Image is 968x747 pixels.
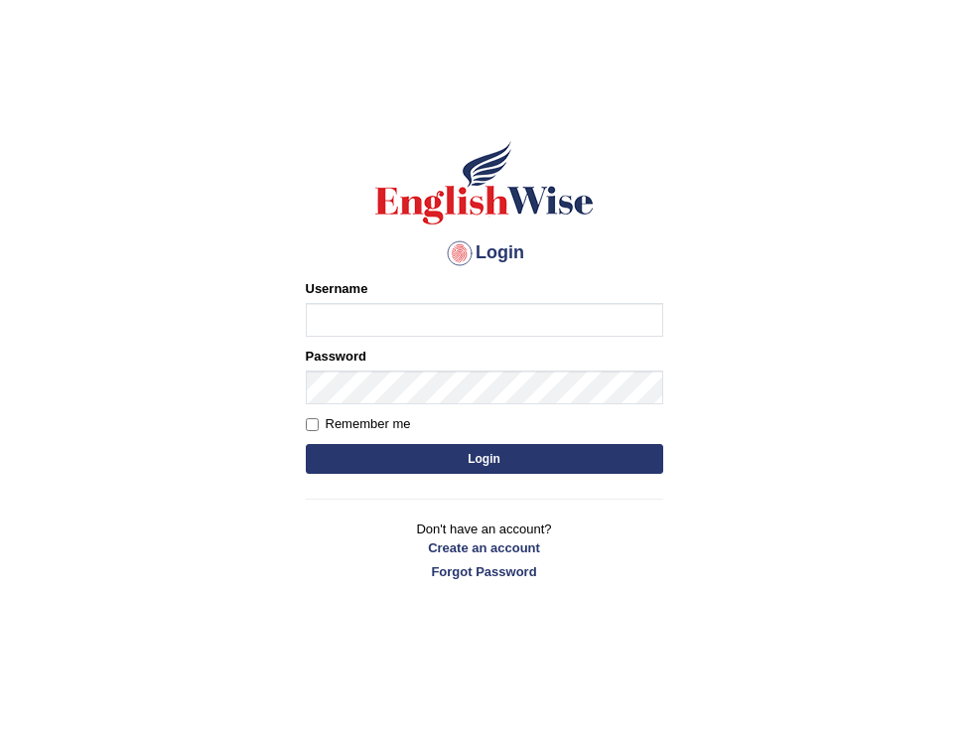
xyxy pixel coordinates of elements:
[306,538,663,557] a: Create an account
[371,138,598,227] img: Logo of English Wise sign in for intelligent practice with AI
[306,520,663,581] p: Don't have an account?
[306,444,663,474] button: Login
[306,347,366,366] label: Password
[306,414,411,434] label: Remember me
[306,237,663,269] h4: Login
[306,279,368,298] label: Username
[306,418,319,431] input: Remember me
[306,562,663,581] a: Forgot Password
